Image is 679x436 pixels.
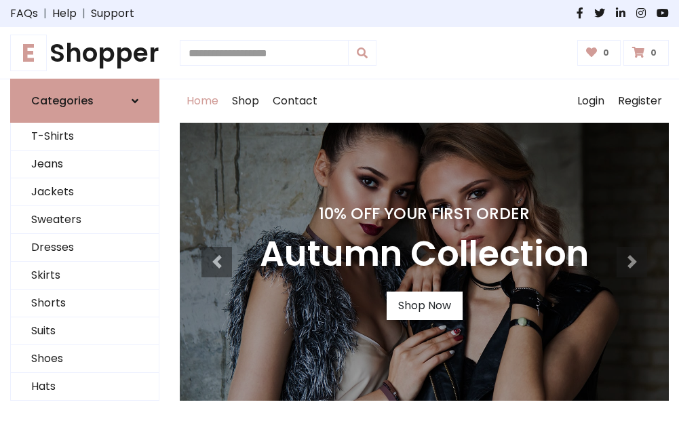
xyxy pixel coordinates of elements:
[647,47,660,59] span: 0
[31,94,94,107] h6: Categories
[623,40,669,66] a: 0
[11,178,159,206] a: Jackets
[77,5,91,22] span: |
[260,234,589,275] h3: Autumn Collection
[11,373,159,401] a: Hats
[11,123,159,151] a: T-Shirts
[11,206,159,234] a: Sweaters
[11,151,159,178] a: Jeans
[570,79,611,123] a: Login
[600,47,613,59] span: 0
[387,292,463,320] a: Shop Now
[52,5,77,22] a: Help
[577,40,621,66] a: 0
[10,38,159,68] h1: Shopper
[10,5,38,22] a: FAQs
[11,262,159,290] a: Skirts
[180,79,225,123] a: Home
[11,234,159,262] a: Dresses
[266,79,324,123] a: Contact
[260,204,589,223] h4: 10% Off Your First Order
[611,79,669,123] a: Register
[38,5,52,22] span: |
[10,35,47,71] span: E
[11,345,159,373] a: Shoes
[11,290,159,317] a: Shorts
[10,38,159,68] a: EShopper
[11,317,159,345] a: Suits
[10,79,159,123] a: Categories
[225,79,266,123] a: Shop
[91,5,134,22] a: Support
